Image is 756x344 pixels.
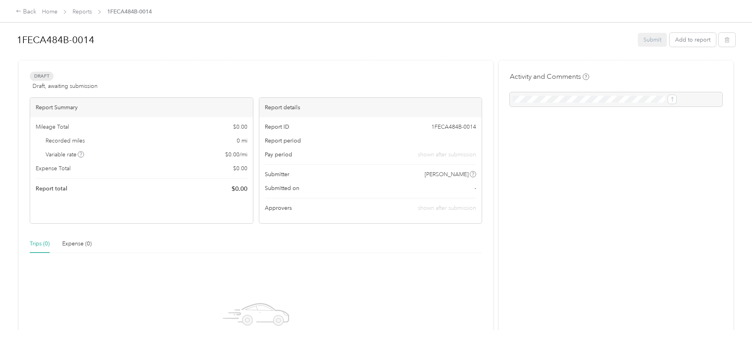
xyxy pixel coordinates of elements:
[107,8,152,16] span: 1FECA484B-0014
[265,137,301,145] span: Report period
[30,72,54,81] span: Draft
[46,137,85,145] span: Recorded miles
[36,164,71,173] span: Expense Total
[265,150,292,159] span: Pay period
[46,150,84,159] span: Variable rate
[233,123,247,131] span: $ 0.00
[265,170,289,179] span: Submitter
[475,184,476,192] span: -
[418,150,476,159] span: shown after submission
[73,8,92,15] a: Reports
[42,8,57,15] a: Home
[259,98,482,117] div: Report details
[30,98,253,117] div: Report Summary
[36,184,67,193] span: Report total
[62,239,92,248] div: Expense (0)
[36,123,69,131] span: Mileage Total
[17,30,632,49] h1: 1FECA484B-0014
[237,137,247,145] span: 0 mi
[265,204,292,212] span: Approvers
[712,300,756,344] iframe: Everlance-gr Chat Button Frame
[225,150,247,159] span: $ 0.00 / mi
[431,123,476,131] span: 1FECA484B-0014
[233,164,247,173] span: $ 0.00
[30,239,50,248] div: Trips (0)
[232,184,247,194] span: $ 0.00
[510,72,589,82] h4: Activity and Comments
[418,205,476,211] span: shown after submission
[33,82,98,90] span: Draft, awaiting submission
[265,184,299,192] span: Submitted on
[16,7,36,17] div: Back
[425,170,469,179] span: [PERSON_NAME]
[670,33,716,47] button: Add to report
[265,123,289,131] span: Report ID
